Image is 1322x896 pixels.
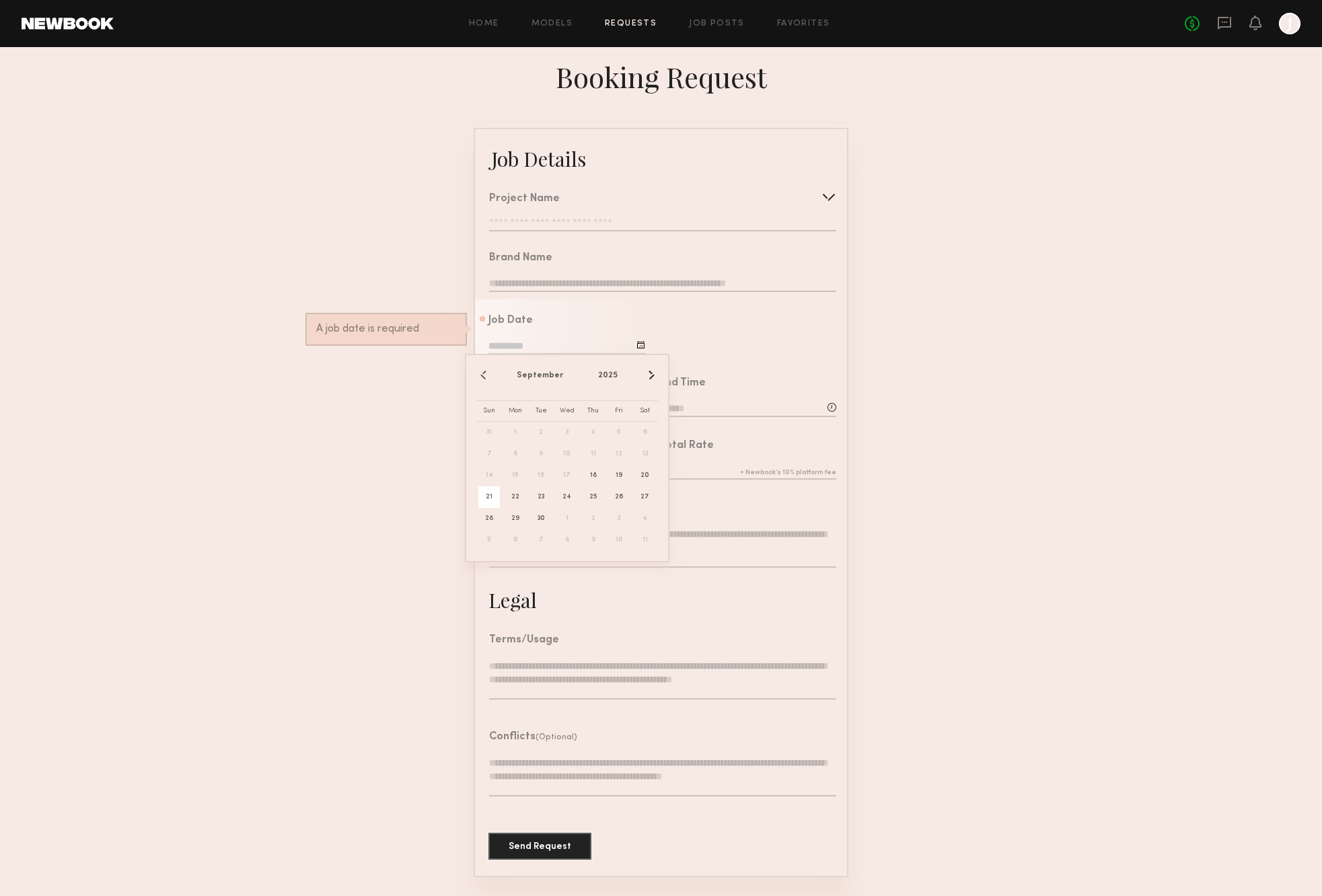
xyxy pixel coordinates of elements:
span: 1 [505,422,526,443]
span: 28 [478,508,500,529]
div: End Time [659,378,706,389]
div: Total Rate [659,441,714,451]
span: 30 [530,508,552,529]
span: 11 [583,443,604,465]
button: Send Request [488,833,591,860]
span: 21 [478,486,500,508]
span: 12 [608,443,630,465]
span: 22 [505,486,526,508]
div: Job Date [488,315,533,326]
a: J [1279,13,1300,34]
span: 6 [634,422,656,443]
span: 5 [478,529,500,551]
div: Job Details [491,145,586,172]
th: weekday [476,400,503,422]
span: 3 [556,422,578,443]
th: weekday [554,400,581,422]
div: Brand Name [489,253,552,264]
a: Requests [605,20,657,28]
span: 2 [530,422,552,443]
span: 10 [556,443,578,465]
a: Favorites [777,20,830,28]
th: weekday [632,400,658,422]
th: weekday [606,400,632,422]
a: Models [531,20,573,28]
span: 23 [530,486,552,508]
span: 9 [530,443,552,465]
span: 24 [556,486,578,508]
span: 4 [634,508,656,529]
a: Home [469,20,499,28]
span: 10 [608,529,630,551]
span: 13 [634,443,656,465]
button: September [508,365,572,385]
div: Legal [488,587,537,613]
span: 27 [634,486,656,508]
span: 15 [505,465,526,486]
span: 4 [583,422,604,443]
span: 2025 [598,371,618,379]
span: 31 [478,422,500,443]
span: 17 [556,465,578,486]
th: weekday [580,400,606,422]
span: 2 [583,508,604,529]
span: 5 [608,422,630,443]
span: (Optional) [536,733,577,741]
span: 8 [556,529,578,551]
span: 3 [608,508,630,529]
header: Conflicts [489,732,577,743]
span: 19 [608,465,630,486]
span: 25 [583,486,604,508]
th: weekday [528,400,554,422]
span: 1 [556,508,578,529]
span: 6 [505,529,526,551]
span: 7 [530,529,552,551]
span: 8 [505,443,526,465]
span: 14 [478,465,500,486]
span: September [517,371,563,379]
span: 16 [530,465,552,486]
div: Booking Request [556,58,767,96]
th: weekday [503,400,529,422]
span: 7 [478,443,500,465]
span: 11 [634,529,656,551]
span: 20 [634,465,656,486]
bs-datepicker-container: calendar [465,354,669,562]
button: 2025 [589,365,626,385]
span: 26 [608,486,630,508]
span: 29 [505,508,526,529]
a: Job Posts [689,20,745,28]
div: A job date is required [316,324,456,335]
div: Project Name [489,194,560,204]
div: Terms/Usage [489,635,559,646]
span: 18 [583,465,604,486]
span: 9 [583,529,604,551]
